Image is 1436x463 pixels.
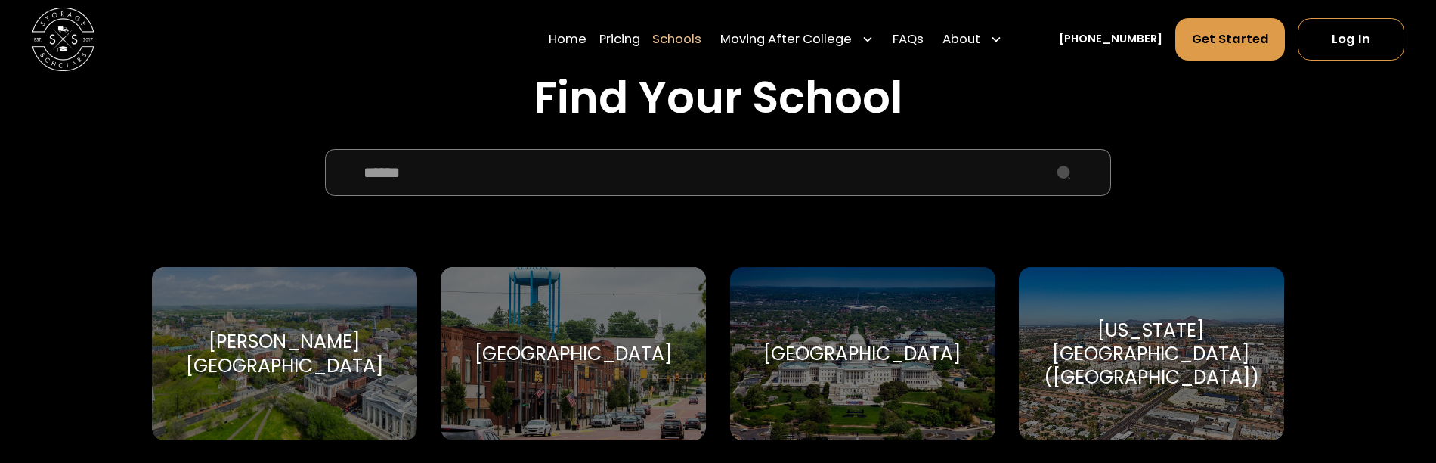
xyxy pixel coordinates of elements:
[599,17,640,61] a: Pricing
[1175,18,1286,61] a: Get Started
[714,17,880,61] div: Moving After College
[1298,18,1404,61] a: Log In
[1038,319,1265,390] div: [US_STATE][GEOGRAPHIC_DATA] ([GEOGRAPHIC_DATA])
[942,30,980,49] div: About
[1019,267,1284,440] a: Go to selected school
[152,71,1284,124] h2: Find Your School
[763,342,961,365] div: [GEOGRAPHIC_DATA]
[171,330,398,377] div: [PERSON_NAME][GEOGRAPHIC_DATA]
[893,17,924,61] a: FAQs
[652,17,701,61] a: Schools
[441,267,706,440] a: Go to selected school
[720,30,852,49] div: Moving After College
[936,17,1009,61] div: About
[549,17,586,61] a: Home
[730,267,995,440] a: Go to selected school
[475,342,673,365] div: [GEOGRAPHIC_DATA]
[1059,31,1162,48] a: [PHONE_NUMBER]
[32,8,94,70] img: Storage Scholars main logo
[152,267,417,440] a: Go to selected school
